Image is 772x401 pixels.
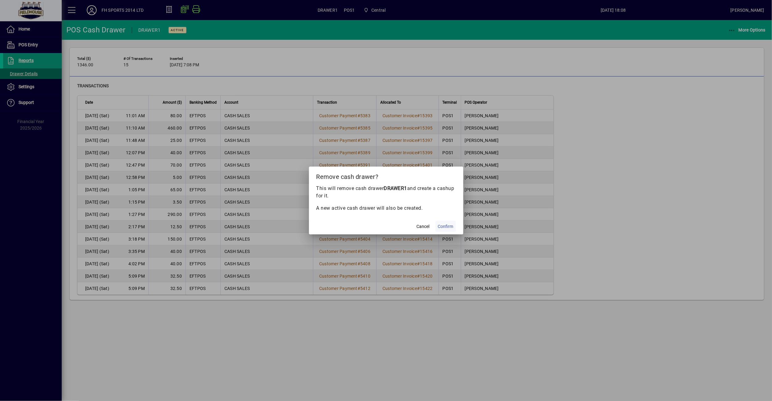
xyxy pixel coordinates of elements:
button: Cancel [413,221,433,232]
p: This will remove cash drawer and create a cashup for it. [316,185,456,200]
b: DRAWER1 [384,185,407,191]
button: Confirm [436,221,456,232]
p: A new active cash drawer will also be created. [316,205,456,212]
span: Cancel [417,223,430,230]
h2: Remove cash drawer? [309,167,463,184]
span: Confirm [438,223,453,230]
